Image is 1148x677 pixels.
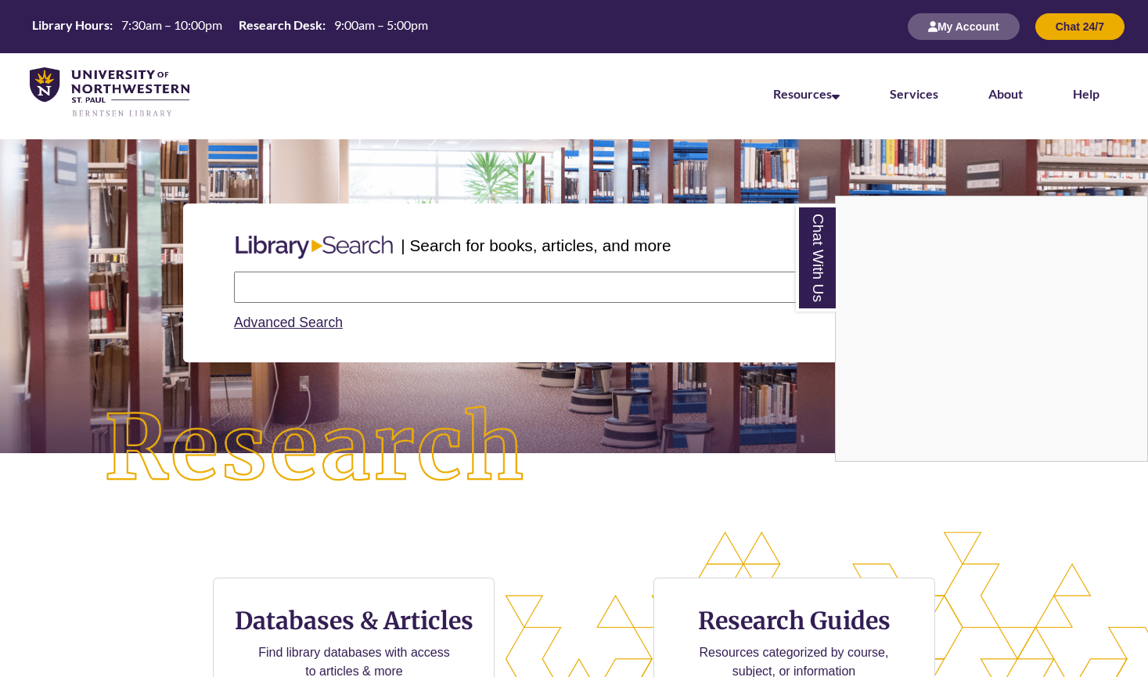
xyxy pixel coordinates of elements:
[835,196,1148,462] div: Chat With Us
[1073,86,1099,101] a: Help
[836,196,1147,461] iframe: Chat Widget
[988,86,1023,101] a: About
[30,67,189,118] img: UNWSP Library Logo
[796,204,836,311] a: Chat With Us
[890,86,938,101] a: Services
[773,86,840,101] a: Resources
